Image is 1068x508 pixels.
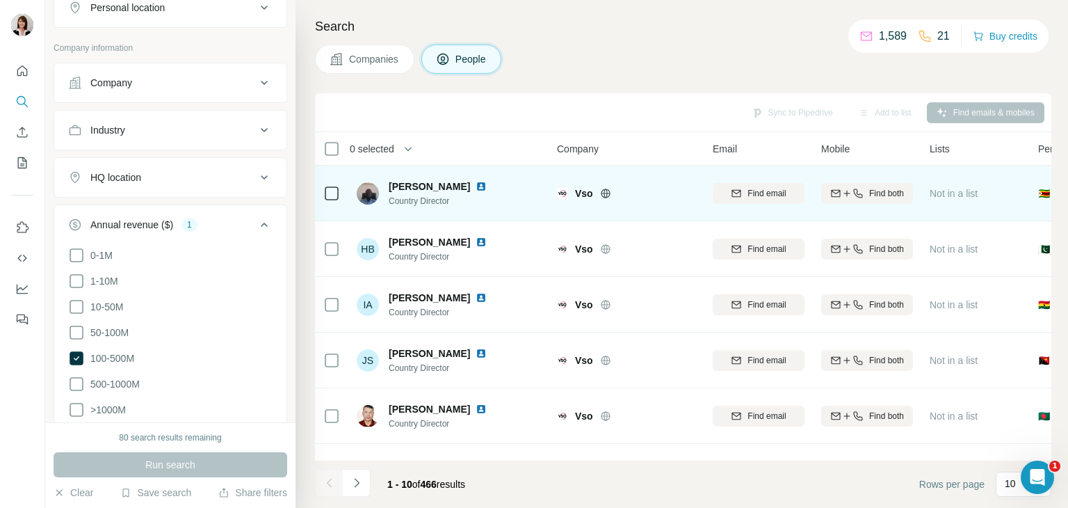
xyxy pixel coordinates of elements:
[387,479,465,490] span: results
[412,479,421,490] span: of
[315,17,1051,36] h4: Search
[11,276,33,301] button: Dashboard
[357,405,379,427] img: Avatar
[476,459,487,470] img: LinkedIn logo
[218,486,287,500] button: Share filters
[821,294,913,315] button: Find both
[713,406,804,427] button: Find email
[476,181,487,192] img: LinkedIn logo
[11,58,33,84] button: Quick start
[54,42,287,54] p: Company information
[930,411,978,422] span: Not in a list
[389,362,503,374] span: Country Director
[389,195,503,207] span: Country Director
[713,239,804,260] button: Find email
[821,239,913,260] button: Find both
[821,183,913,204] button: Find both
[90,170,141,184] div: HQ location
[11,246,33,271] button: Use Surfe API
[557,188,568,199] img: Logo of Vso
[120,486,191,500] button: Save search
[575,354,593,367] span: Vso
[389,251,503,263] span: Country Director
[869,243,904,255] span: Find both
[343,469,371,497] button: Navigate to next page
[389,347,470,360] span: [PERSON_NAME]
[11,307,33,332] button: Feedback
[930,355,978,366] span: Not in a list
[389,291,470,305] span: [PERSON_NAME]
[54,66,286,100] button: Company
[821,350,913,371] button: Find both
[1021,461,1054,494] iframe: Intercom live chat
[575,409,593,423] span: Vso
[557,299,568,310] img: Logo of Vso
[387,479,412,490] span: 1 - 10
[90,1,165,15] div: Personal location
[575,242,593,256] span: Vso
[350,142,394,156] span: 0 selected
[389,418,503,430] span: Country Director
[85,351,134,365] span: 100-500M
[557,355,568,366] img: Logo of Vso
[930,299,978,310] span: Not in a list
[85,403,126,417] span: >1000M
[389,458,470,472] span: [PERSON_NAME]
[869,410,904,422] span: Find both
[11,150,33,175] button: My lists
[389,235,470,249] span: [PERSON_NAME]
[937,28,950,45] p: 21
[357,238,379,260] div: HB
[1038,186,1050,200] span: 🇿🇼
[389,180,470,193] span: [PERSON_NAME]
[1038,242,1050,256] span: 🇵🇰
[357,182,379,205] img: Avatar
[747,354,786,367] span: Find email
[90,123,125,137] div: Industry
[1049,461,1060,472] span: 1
[54,208,286,247] button: Annual revenue ($)1
[476,237,487,248] img: LinkedIn logo
[575,186,593,200] span: Vso
[54,161,286,194] button: HQ location
[389,306,503,319] span: Country Director
[713,183,804,204] button: Find email
[1005,477,1016,491] p: 10
[11,215,33,240] button: Use Surfe on LinkedIn
[90,218,173,232] div: Annual revenue ($)
[421,479,437,490] span: 466
[557,244,568,255] img: Logo of Vso
[476,404,487,415] img: LinkedIn logo
[930,142,950,156] span: Lists
[389,402,470,416] span: [PERSON_NAME]
[85,300,123,314] span: 10-50M
[557,411,568,422] img: Logo of Vso
[357,461,379,483] div: MJ
[357,294,379,316] div: IA
[54,113,286,147] button: Industry
[85,248,113,262] span: 0-1M
[973,26,1037,46] button: Buy credits
[747,243,786,255] span: Find email
[713,142,737,156] span: Email
[869,299,904,311] span: Find both
[90,76,132,90] div: Company
[1038,298,1050,312] span: 🇬🇭
[930,188,978,199] span: Not in a list
[85,377,140,391] span: 500-1000M
[119,431,221,444] div: 80 search results remaining
[1038,354,1050,367] span: 🇵🇬
[919,477,985,491] span: Rows per page
[85,326,129,340] span: 50-100M
[476,348,487,359] img: LinkedIn logo
[357,349,379,372] div: JS
[11,120,33,145] button: Enrich CSV
[11,14,33,36] img: Avatar
[869,187,904,200] span: Find both
[54,486,93,500] button: Clear
[85,274,118,288] span: 1-10M
[879,28,907,45] p: 1,589
[349,52,400,66] span: Companies
[476,292,487,303] img: LinkedIn logo
[557,142,599,156] span: Company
